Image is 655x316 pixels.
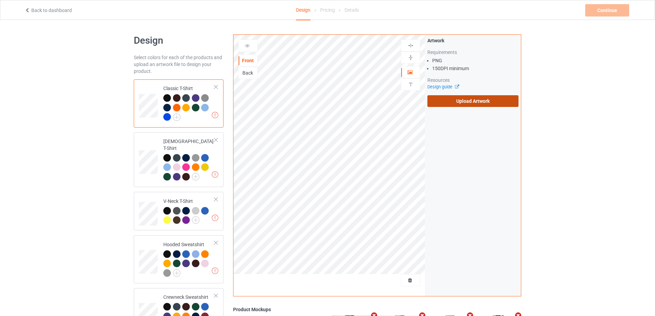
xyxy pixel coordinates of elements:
img: exclamation icon [212,268,218,274]
a: Back to dashboard [24,8,72,13]
div: Classic T-Shirt [163,85,215,120]
img: exclamation icon [212,112,218,118]
li: 150 DPI minimum [432,65,518,72]
div: Back [239,69,257,76]
a: Design guide [427,84,459,89]
div: Resources [427,77,518,84]
div: Hooded Sweatshirt [134,235,223,283]
img: svg%3E%0A [407,42,414,49]
img: svg%3E%0A [407,54,414,61]
label: Upload Artwork [427,95,518,107]
div: Design [296,0,310,20]
img: svg%3E%0A [407,81,414,88]
div: V-Neck T-Shirt [163,198,215,224]
img: svg+xml;base64,PD94bWwgdmVyc2lvbj0iMS4wIiBlbmNvZGluZz0iVVRGLTgiPz4KPHN2ZyB3aWR0aD0iMjJweCIgaGVpZ2... [173,113,181,121]
div: [DEMOGRAPHIC_DATA] T-Shirt [134,132,223,187]
div: Hooded Sweatshirt [163,241,215,276]
div: V-Neck T-Shirt [134,192,223,230]
div: Select colors for each of the products and upload an artwork file to design your product. [134,54,223,75]
div: [DEMOGRAPHIC_DATA] T-Shirt [163,138,215,180]
div: Requirements [427,49,518,56]
div: Classic T-Shirt [134,79,223,128]
div: Product Mockups [233,306,521,313]
li: PNG [432,57,518,64]
h1: Design [134,34,223,47]
img: exclamation icon [212,215,218,221]
div: Pricing [320,0,335,20]
img: svg+xml;base64,PD94bWwgdmVyc2lvbj0iMS4wIiBlbmNvZGluZz0iVVRGLTgiPz4KPHN2ZyB3aWR0aD0iMjJweCIgaGVpZ2... [192,216,199,224]
div: Details [345,0,359,20]
div: Front [239,57,257,64]
div: Artwork [427,37,518,44]
img: heather_texture.png [201,94,209,102]
img: svg+xml;base64,PD94bWwgdmVyc2lvbj0iMS4wIiBlbmNvZGluZz0iVVRGLTgiPz4KPHN2ZyB3aWR0aD0iMjJweCIgaGVpZ2... [173,269,181,277]
img: exclamation icon [212,171,218,178]
img: svg+xml;base64,PD94bWwgdmVyc2lvbj0iMS4wIiBlbmNvZGluZz0iVVRGLTgiPz4KPHN2ZyB3aWR0aD0iMjJweCIgaGVpZ2... [192,173,199,181]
